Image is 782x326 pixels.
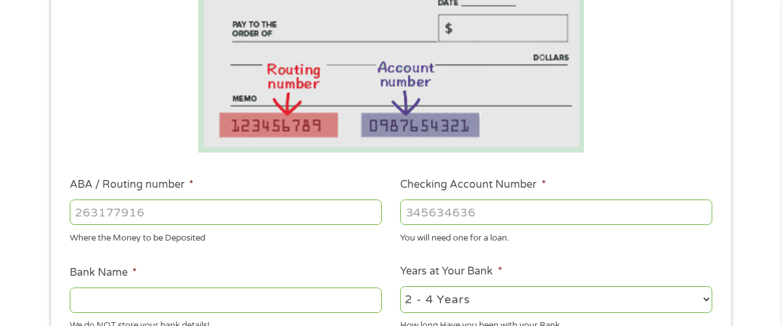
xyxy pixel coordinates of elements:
input: 263177916 [70,200,382,224]
div: You will need one for a loan. [400,227,712,244]
label: Checking Account Number [400,178,545,192]
label: ABA / Routing number [70,178,194,192]
input: 345634636 [400,200,712,224]
div: Where the Money to be Deposited [70,227,382,244]
label: Bank Name [70,266,137,280]
label: Years at Your Bank [400,265,502,278]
